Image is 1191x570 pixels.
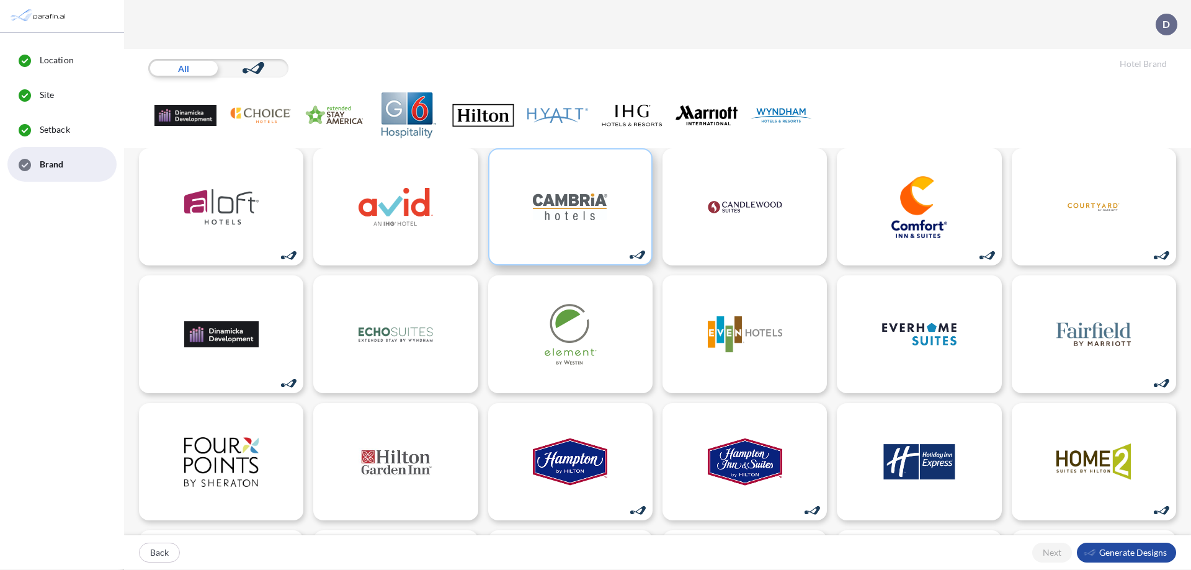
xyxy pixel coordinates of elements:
[1099,546,1167,559] p: Generate Designs
[1077,543,1176,563] button: Generate Designs
[882,303,957,365] img: logo
[9,4,69,27] img: Parafin
[359,176,433,238] img: logo
[533,176,607,238] img: logo
[40,158,64,171] span: Brand
[533,431,607,493] img: logo
[184,431,259,493] img: logo
[708,176,782,238] img: logo
[150,546,169,559] p: Back
[708,303,782,365] img: logo
[359,431,433,493] img: logo
[708,431,782,493] img: logo
[184,176,259,238] img: logo
[882,431,957,493] img: logo
[40,89,54,101] span: Site
[40,54,74,66] span: Location
[1120,59,1167,69] h5: Hotel Brand
[676,92,738,138] img: Marriott
[303,92,365,138] img: Extended Stay America
[452,92,514,138] img: Hilton
[359,303,433,365] img: logo
[184,303,259,365] img: logo
[882,176,957,238] img: logo
[40,123,70,136] span: Setback
[601,92,663,138] img: IHG
[533,303,607,365] img: logo
[527,92,589,138] img: Hyatt
[1056,303,1131,365] img: logo
[750,92,812,138] img: Wyndham
[1056,431,1131,493] img: logo
[378,92,440,138] img: G6 Hospitality
[154,92,216,138] img: .Dev Family
[1056,176,1131,238] img: logo
[1162,19,1170,30] p: D
[139,543,180,563] button: Back
[1084,547,1096,558] img: smallLogo-95f25c18.png
[229,92,291,138] img: Choice
[148,59,218,78] div: All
